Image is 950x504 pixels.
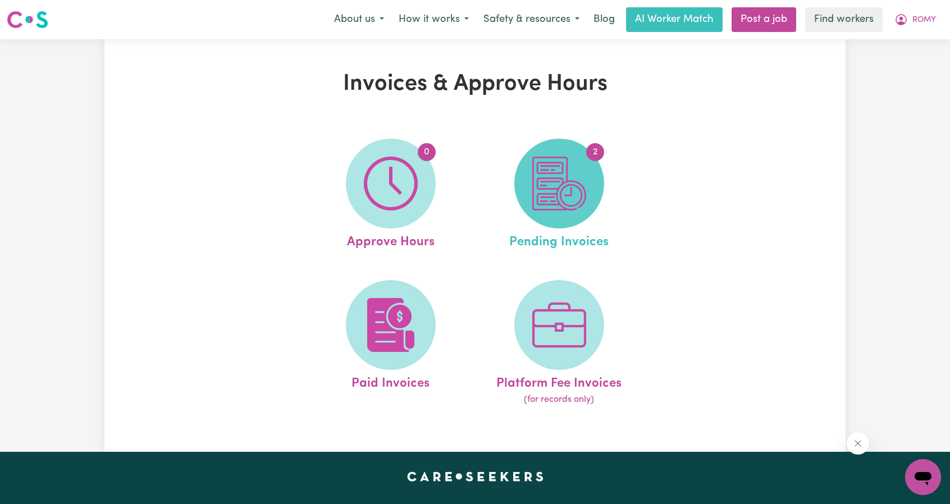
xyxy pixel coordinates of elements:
[407,472,543,481] a: Careseekers home page
[805,7,883,32] a: Find workers
[587,7,622,32] a: Blog
[509,228,609,252] span: Pending Invoices
[7,10,48,30] img: Careseekers logo
[351,370,430,393] span: Paid Invoices
[418,143,436,161] span: 0
[524,393,594,406] span: (for records only)
[912,14,936,26] span: ROMY
[7,8,68,17] span: Need any help?
[586,143,604,161] span: 2
[310,280,472,407] a: Paid Invoices
[626,7,723,32] a: AI Worker Match
[905,459,941,495] iframe: Button to launch messaging window
[235,71,715,98] h1: Invoices & Approve Hours
[478,280,640,407] a: Platform Fee Invoices(for records only)
[847,432,869,455] iframe: Close message
[7,7,48,33] a: Careseekers logo
[887,8,943,31] button: My Account
[310,139,472,252] a: Approve Hours
[732,7,796,32] a: Post a job
[347,228,435,252] span: Approve Hours
[496,370,622,393] span: Platform Fee Invoices
[391,8,476,31] button: How it works
[478,139,640,252] a: Pending Invoices
[327,8,391,31] button: About us
[476,8,587,31] button: Safety & resources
